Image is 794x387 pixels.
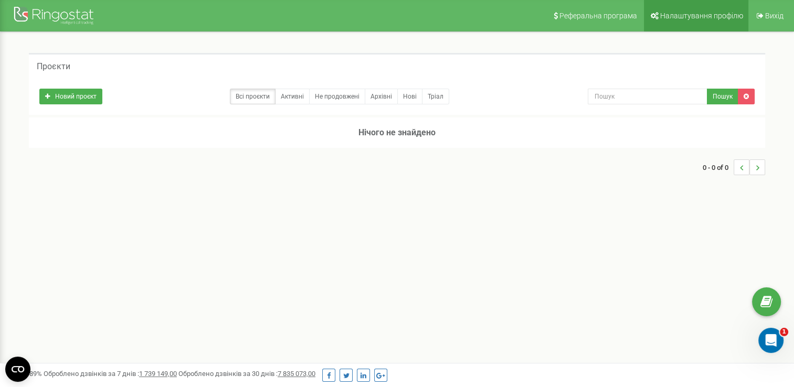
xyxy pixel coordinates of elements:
span: 1 [780,328,788,336]
nav: ... [703,149,765,186]
button: Open CMP widget [5,357,30,382]
u: 1 739 149,00 [139,370,177,378]
a: Нові [397,89,422,104]
span: Оброблено дзвінків за 30 днів : [178,370,315,378]
span: Вихід [765,12,784,20]
a: Архівні [365,89,398,104]
iframe: Intercom live chat [758,328,784,353]
span: 0 - 0 of 0 [703,159,734,175]
button: Пошук [707,89,738,104]
h5: Проєкти [37,62,70,71]
a: Не продовжені [309,89,365,104]
span: Реферальна програма [559,12,637,20]
u: 7 835 073,00 [278,370,315,378]
span: Налаштування профілю [660,12,743,20]
input: Пошук [588,89,707,104]
a: Новий проєкт [39,89,102,104]
span: Оброблено дзвінків за 7 днів : [44,370,177,378]
a: Активні [275,89,310,104]
a: Всі проєкти [230,89,276,104]
a: Тріал [422,89,449,104]
h3: Нічого не знайдено [29,117,765,148]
